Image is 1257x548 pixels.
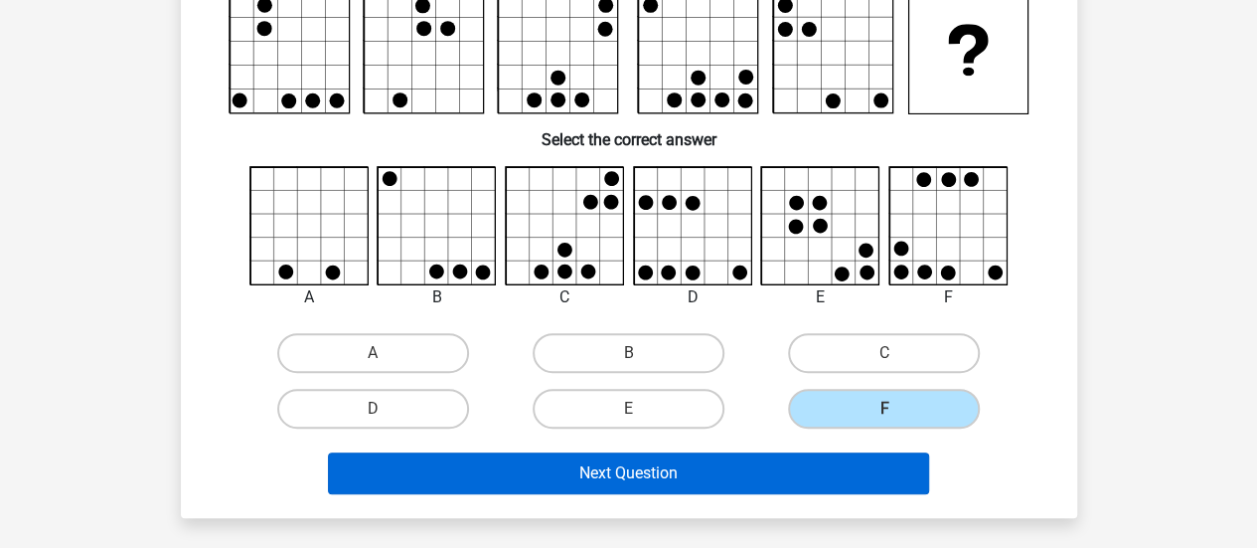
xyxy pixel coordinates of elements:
div: A [235,285,385,309]
label: C [788,333,980,373]
label: E [533,389,724,429]
button: Next Question [328,453,929,494]
div: B [362,285,512,309]
label: A [277,333,469,373]
label: F [788,389,980,429]
label: D [277,389,469,429]
div: F [873,285,1023,309]
div: D [618,285,768,309]
label: B [533,333,724,373]
h6: Select the correct answer [213,114,1045,149]
div: E [745,285,895,309]
div: C [490,285,640,309]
